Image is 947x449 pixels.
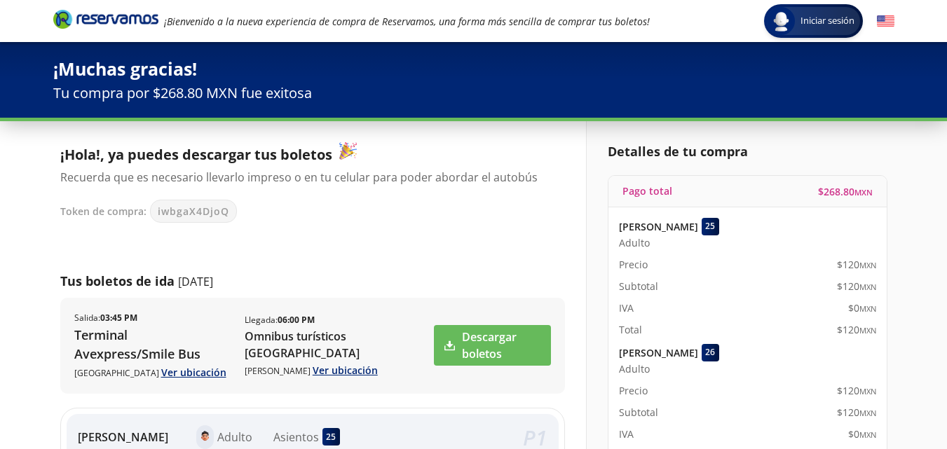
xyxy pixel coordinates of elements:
p: Tu compra por $268.80 MXN fue exitosa [53,83,894,104]
a: Ver ubicación [313,364,378,377]
p: Detalles de tu compra [608,142,887,161]
small: MXN [859,282,876,292]
p: Token de compra: [60,204,147,219]
p: [DATE] [178,273,213,290]
p: Pago total [622,184,672,198]
small: MXN [854,187,873,198]
p: [PERSON_NAME] [78,429,168,445]
p: IVA [619,301,634,315]
span: $ 0 [848,301,876,315]
i: Brand Logo [53,8,158,29]
div: 25 [322,428,340,445]
span: Adulto [619,235,650,250]
a: Ver ubicación [161,366,226,379]
p: [PERSON_NAME] [619,219,698,234]
span: $ 120 [837,257,876,272]
p: Omnibus turísticos [GEOGRAPHIC_DATA] [245,328,432,361]
small: MXN [859,303,876,314]
b: 03:45 PM [100,312,137,324]
small: MXN [859,325,876,336]
span: $ 120 [837,383,876,398]
span: Iniciar sesión [795,14,860,28]
em: ¡Bienvenido a la nueva experiencia de compra de Reservamos, una forma más sencilla de comprar tus... [164,15,650,28]
button: English [877,13,894,30]
p: IVA [619,427,634,441]
span: $ 120 [837,405,876,420]
small: MXN [859,429,876,440]
p: Adulto [217,429,252,445]
div: 26 [702,344,719,361]
span: $ 0 [848,427,876,441]
p: [PERSON_NAME] [619,345,698,360]
b: 06:00 PM [278,314,315,326]
p: Precio [619,383,648,398]
p: Precio [619,257,648,272]
p: Asientos [273,429,319,445]
p: Subtotal [619,279,658,293]
p: [GEOGRAPHIC_DATA] [74,365,231,380]
div: 25 [702,218,719,235]
p: [PERSON_NAME] [245,363,432,378]
span: $ 268.80 [818,184,873,199]
p: Terminal Avexpress/Smile Bus [74,326,231,364]
a: Brand Logo [53,8,158,34]
p: Llegada : [245,314,315,326]
p: Subtotal [619,405,658,420]
p: ¡Muchas gracias! [53,56,894,83]
p: ¡Hola!, ya puedes descargar tus boletos [60,142,551,165]
a: Descargar boletos [434,325,551,366]
span: iwbgaX4DjoQ [158,204,229,219]
span: Adulto [619,361,650,376]
p: Total [619,322,642,337]
p: Salida : [74,312,137,324]
span: $ 120 [837,279,876,293]
small: MXN [859,386,876,396]
span: $ 120 [837,322,876,337]
small: MXN [859,408,876,418]
p: Recuerda que es necesario llevarlo impreso o en tu celular para poder abordar el autobús [60,169,551,186]
small: MXN [859,260,876,270]
p: Tus boletos de ida [60,272,175,291]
